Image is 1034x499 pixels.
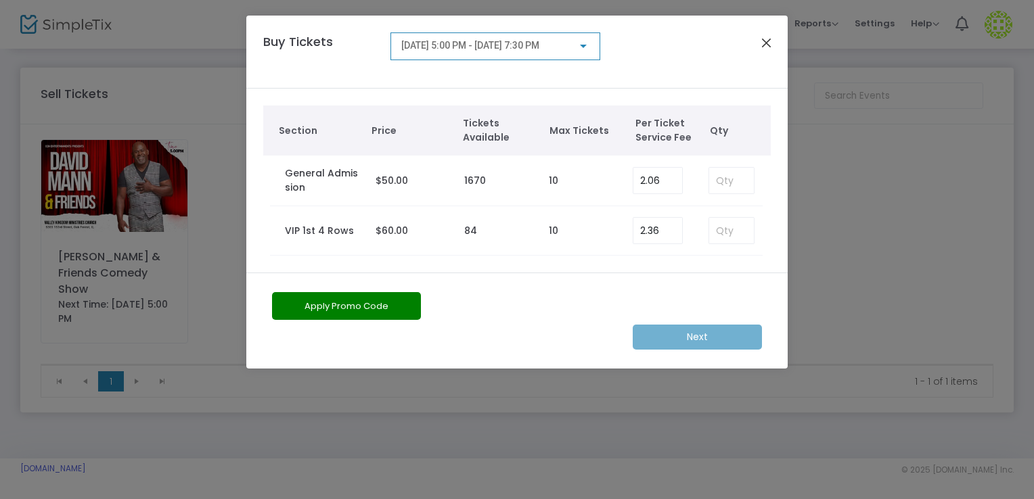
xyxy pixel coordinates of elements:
span: Section [279,124,359,138]
label: General Admission [285,166,362,195]
span: Tickets Available [463,116,536,145]
span: Price [372,124,449,138]
span: [DATE] 5:00 PM - [DATE] 7:30 PM [401,40,539,51]
span: $60.00 [376,224,408,237]
h4: Buy Tickets [256,32,384,71]
input: Qty [709,218,754,243]
label: 84 [464,224,477,238]
label: 10 [549,174,558,188]
span: Per Ticket Service Fee [635,116,703,145]
span: $50.00 [376,174,408,187]
span: Max Tickets [549,124,623,138]
button: Apply Promo Code [272,292,421,320]
label: 10 [549,224,558,238]
span: Qty [710,124,764,138]
input: Qty [709,168,754,193]
input: Enter Service Fee [633,168,682,193]
label: VIP 1st 4 Rows [285,224,354,238]
label: 1670 [464,174,486,188]
input: Enter Service Fee [633,218,682,243]
button: Close [758,34,775,51]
